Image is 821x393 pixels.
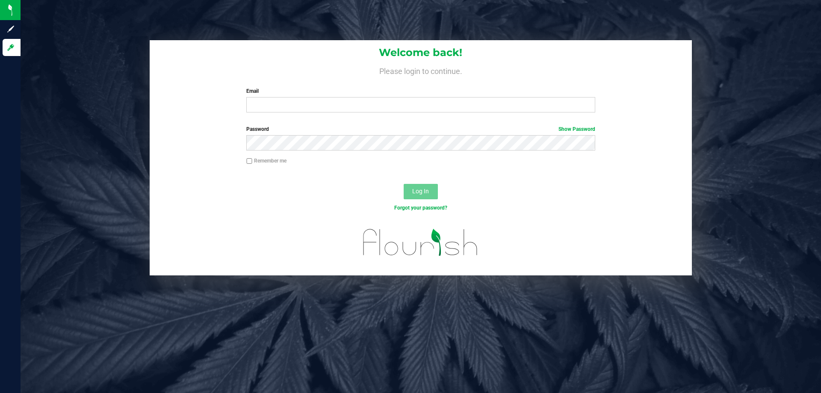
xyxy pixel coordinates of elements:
[150,65,692,75] h4: Please login to continue.
[150,47,692,58] h1: Welcome back!
[394,205,447,211] a: Forgot your password?
[353,221,488,264] img: flourish_logo.svg
[246,87,595,95] label: Email
[6,25,15,33] inline-svg: Sign up
[6,43,15,52] inline-svg: Log in
[246,126,269,132] span: Password
[246,158,252,164] input: Remember me
[412,188,429,195] span: Log In
[404,184,438,199] button: Log In
[558,126,595,132] a: Show Password
[246,157,286,165] label: Remember me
